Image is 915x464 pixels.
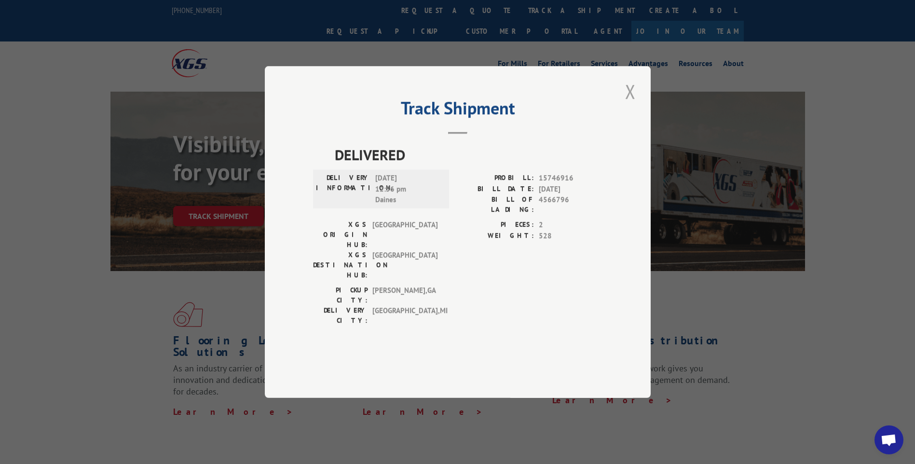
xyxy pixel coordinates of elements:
[539,219,602,231] span: 2
[313,305,368,326] label: DELIVERY CITY:
[622,78,639,105] button: Close modal
[313,101,602,120] h2: Track Shipment
[874,425,903,454] a: Open chat
[372,305,437,326] span: [GEOGRAPHIC_DATA] , MI
[313,219,368,250] label: XGS ORIGIN HUB:
[458,184,534,195] label: BILL DATE:
[335,144,602,165] span: DELIVERED
[458,219,534,231] label: PIECES:
[313,250,368,280] label: XGS DESTINATION HUB:
[458,194,534,215] label: BILL OF LADING:
[458,173,534,184] label: PROBILL:
[539,231,602,242] span: 528
[375,173,440,205] span: [DATE] 12:56 pm Daines
[458,231,534,242] label: WEIGHT:
[313,285,368,305] label: PICKUP CITY:
[372,250,437,280] span: [GEOGRAPHIC_DATA]
[539,173,602,184] span: 15746916
[372,285,437,305] span: [PERSON_NAME] , GA
[539,184,602,195] span: [DATE]
[316,173,370,205] label: DELIVERY INFORMATION:
[539,194,602,215] span: 4566796
[372,219,437,250] span: [GEOGRAPHIC_DATA]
